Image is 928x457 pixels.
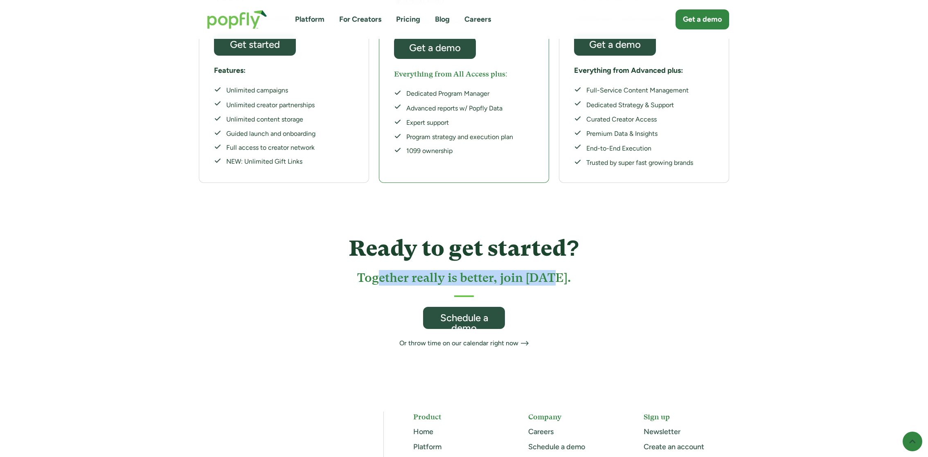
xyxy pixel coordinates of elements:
[586,115,693,124] div: Curated Creator Access
[586,143,693,153] div: End-to-End Execution
[394,69,507,79] h5: Everything from All Access plus:
[413,427,433,436] a: Home
[406,146,513,155] div: 1099 ownership
[528,412,614,422] h5: Company
[435,14,450,25] a: Blog
[214,34,296,56] a: Get started
[430,313,498,333] div: Schedule a demo
[226,100,315,110] div: Unlimited creator partnerships
[406,89,513,98] div: Dedicated Program Manager
[295,14,324,25] a: Platform
[401,43,469,53] div: Get a demo
[399,339,529,348] a: Or throw time on our calendar right now
[644,427,680,436] a: Newsletter
[226,157,315,166] div: NEW: Unlimited Gift Links
[676,9,729,29] a: Get a demo
[464,14,491,25] a: Careers
[423,307,505,329] a: Schedule a demo
[683,14,722,25] div: Get a demo
[396,14,420,25] a: Pricing
[644,442,704,451] a: Create an account
[413,442,441,451] a: Platform
[221,39,288,50] div: Get started
[214,65,246,76] h5: Features:
[581,39,649,50] div: Get a demo
[528,442,585,451] a: Schedule a demo
[586,129,693,138] div: Premium Data & Insights
[226,129,315,138] div: Guided launch and onboarding
[406,103,513,113] div: Advanced reports w/ Popfly Data
[644,412,729,422] h5: Sign up
[226,143,315,152] div: Full access to creator network
[394,37,476,59] a: Get a demo
[349,236,580,260] h4: Ready to get started?
[339,14,381,25] a: For Creators
[226,115,315,124] div: Unlimited content storage
[199,2,275,37] a: home
[406,133,513,142] div: Program strategy and execution plan
[574,34,656,56] a: Get a demo
[586,86,693,95] div: Full-Service Content Management
[357,270,571,286] h3: Together really is better, join [DATE].
[226,86,315,95] div: Unlimited campaigns
[406,118,513,127] div: Expert support
[528,427,554,436] a: Careers
[586,100,693,110] div: Dedicated Strategy & Support
[413,412,499,422] h5: Product
[586,158,693,167] div: Trusted by super fast growing brands
[399,339,518,348] div: Or throw time on our calendar right now
[574,65,683,76] h5: Everything from Advanced plus:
